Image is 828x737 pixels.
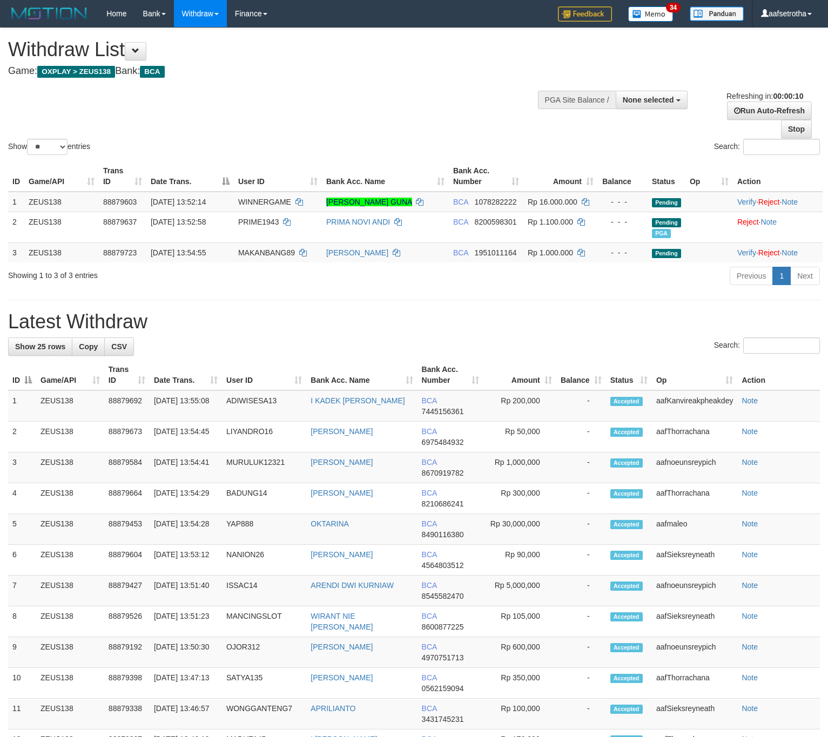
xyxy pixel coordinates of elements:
th: Date Trans.: activate to sort column descending [146,161,234,192]
span: None selected [623,96,674,104]
th: Action [733,161,823,192]
span: [DATE] 13:54:55 [151,248,206,257]
span: Marked by aafnoeunsreypich [652,229,671,238]
th: ID: activate to sort column descending [8,360,36,390]
span: Pending [652,198,681,207]
span: MAKANBANG89 [238,248,295,257]
td: ZEUS138 [36,606,104,637]
td: 11 [8,699,36,729]
label: Search: [714,337,820,354]
span: Rp 1.000.000 [528,248,573,257]
span: 34 [666,3,681,12]
a: Note [742,581,758,590]
span: [DATE] 13:52:14 [151,198,206,206]
th: Status [648,161,685,192]
td: · · [733,242,823,262]
span: Copy 6975484932 to clipboard [422,438,464,447]
span: Copy 8600877225 to clipboard [422,623,464,631]
td: SATYA135 [222,668,306,699]
td: ZEUS138 [24,242,99,262]
div: - - - [602,197,643,207]
span: Pending [652,249,681,258]
span: Accepted [610,705,643,714]
td: [DATE] 13:46:57 [150,699,222,729]
span: Accepted [610,612,643,621]
td: aafKanvireakpheakdey [652,390,737,422]
span: BCA [453,218,468,226]
span: [DATE] 13:52:58 [151,218,206,226]
td: Rp 200,000 [483,390,556,422]
a: Note [742,673,758,682]
span: BCA [422,581,437,590]
td: - [556,452,606,483]
th: Op: activate to sort column ascending [652,360,737,390]
td: 3 [8,242,24,262]
a: Note [742,396,758,405]
img: Feedback.jpg [558,6,612,22]
span: CSV [111,342,127,351]
td: Rp 5,000,000 [483,576,556,606]
span: Pending [652,218,681,227]
a: Note [742,458,758,466]
span: BCA [422,489,437,497]
input: Search: [743,337,820,354]
a: [PERSON_NAME] [326,248,388,257]
span: BCA [140,66,164,78]
h4: Game: Bank: [8,66,541,77]
a: [PERSON_NAME] [311,550,373,559]
span: BCA [422,458,437,466]
label: Show entries [8,139,90,155]
a: Note [760,218,777,226]
a: [PERSON_NAME] [311,673,373,682]
span: Copy [79,342,98,351]
td: Rp 30,000,000 [483,514,556,545]
span: Accepted [610,520,643,529]
td: ZEUS138 [36,545,104,576]
span: OXPLAY > ZEUS138 [37,66,115,78]
td: 88879673 [104,422,150,452]
a: Note [782,248,798,257]
span: BCA [422,673,437,682]
a: Reject [758,248,780,257]
span: 88879603 [103,198,137,206]
th: Action [737,360,820,390]
span: WINNERGAME [238,198,291,206]
a: [PERSON_NAME] [311,427,373,436]
th: User ID: activate to sort column ascending [234,161,322,192]
input: Search: [743,139,820,155]
td: ZEUS138 [36,452,104,483]
td: aafThorrachana [652,422,737,452]
img: panduan.png [690,6,744,21]
a: Run Auto-Refresh [727,102,812,120]
td: 9 [8,637,36,668]
td: ZEUS138 [36,637,104,668]
img: MOTION_logo.png [8,5,90,22]
span: BCA [453,248,468,257]
td: aafnoeunsreypich [652,637,737,668]
img: Button%20Memo.svg [628,6,674,22]
div: PGA Site Balance / [538,91,616,109]
th: Date Trans.: activate to sort column ascending [150,360,222,390]
th: Bank Acc. Number: activate to sort column ascending [418,360,483,390]
th: Game/API: activate to sort column ascending [24,161,99,192]
td: 1 [8,390,36,422]
a: CSV [104,337,134,356]
td: ZEUS138 [36,390,104,422]
td: NANION26 [222,545,306,576]
a: Note [742,519,758,528]
td: aafSieksreyneath [652,606,737,637]
a: [PERSON_NAME] [311,489,373,497]
span: Copy 3431745231 to clipboard [422,715,464,724]
span: Accepted [610,674,643,683]
td: 2 [8,212,24,242]
th: Trans ID: activate to sort column ascending [104,360,150,390]
span: Accepted [610,458,643,468]
td: Rp 50,000 [483,422,556,452]
td: - [556,545,606,576]
td: ZEUS138 [36,483,104,514]
td: BADUNG14 [222,483,306,514]
td: · · [733,192,823,212]
a: 1 [772,267,791,285]
button: None selected [616,91,688,109]
td: 88879427 [104,576,150,606]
